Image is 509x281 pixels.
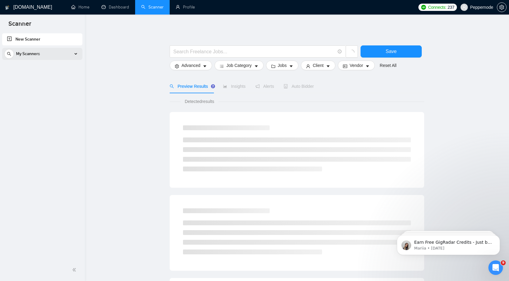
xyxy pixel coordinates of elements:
[173,48,335,55] input: Search Freelance Jobs...
[501,260,506,265] span: 9
[380,62,396,69] a: Reset All
[338,61,375,70] button: idcardVendorcaret-down
[170,84,174,88] span: search
[388,222,509,265] iframe: Intercom notifications message
[203,64,207,68] span: caret-down
[181,98,218,105] span: Detected results
[266,61,299,70] button: folderJobscaret-down
[284,84,288,88] span: robot
[176,5,195,10] a: userProfile
[175,64,179,68] span: setting
[255,84,260,88] span: notification
[343,64,347,68] span: idcard
[313,62,324,69] span: Client
[2,48,82,62] li: My Scanners
[220,64,224,68] span: bars
[71,5,89,10] a: homeHome
[497,2,507,12] button: setting
[284,84,314,89] span: Auto Bidder
[289,64,293,68] span: caret-down
[16,48,40,60] span: My Scanners
[210,84,216,89] div: Tooltip anchor
[497,5,507,10] a: setting
[421,5,426,10] img: upwork-logo.png
[428,4,446,11] span: Connects:
[170,84,213,89] span: Preview Results
[386,48,397,55] span: Save
[365,64,370,68] span: caret-down
[72,267,78,273] span: double-left
[5,52,14,56] span: search
[4,19,36,32] span: Scanner
[338,50,342,54] span: info-circle
[4,49,14,59] button: search
[462,5,466,9] span: user
[278,62,287,69] span: Jobs
[326,64,330,68] span: caret-down
[141,5,164,10] a: searchScanner
[101,5,129,10] a: dashboardDashboard
[306,64,310,68] span: user
[447,4,454,11] span: 237
[301,61,335,70] button: userClientcaret-down
[223,84,227,88] span: area-chart
[349,50,354,55] span: loading
[271,64,275,68] span: folder
[254,64,258,68] span: caret-down
[488,260,503,275] iframe: Intercom live chat
[361,45,422,58] button: Save
[223,84,245,89] span: Insights
[2,33,82,45] li: New Scanner
[255,84,274,89] span: Alerts
[7,33,78,45] a: New Scanner
[5,3,9,12] img: logo
[215,61,263,70] button: barsJob Categorycaret-down
[170,61,212,70] button: settingAdvancedcaret-down
[350,62,363,69] span: Vendor
[226,62,251,69] span: Job Category
[181,62,200,69] span: Advanced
